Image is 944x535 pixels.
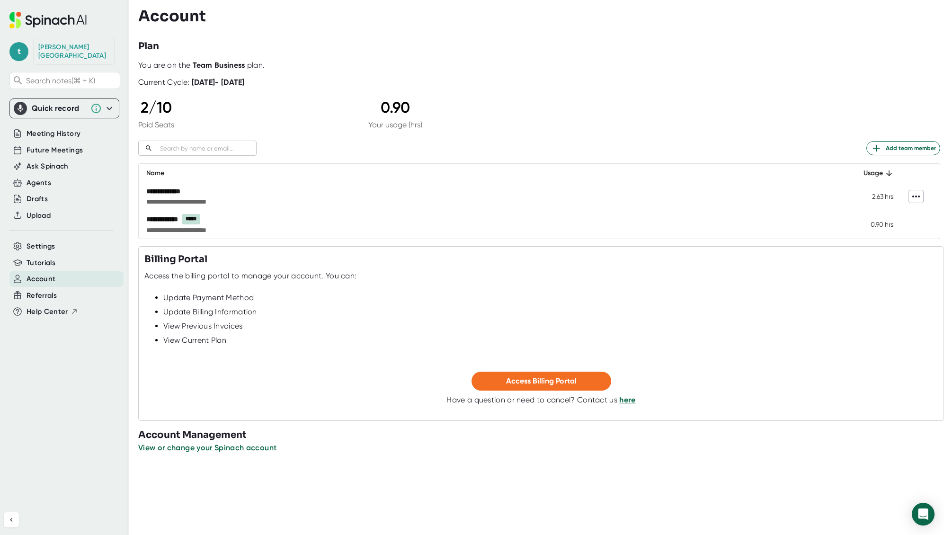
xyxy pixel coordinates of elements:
h3: Account Management [138,428,944,442]
span: View or change your Spinach account [138,443,276,452]
button: View or change your Spinach account [138,442,276,454]
div: Usage [623,168,893,179]
input: Search by name or email... [156,143,257,154]
div: Access the billing portal to manage your account. You can: [144,271,356,281]
div: View Current Plan [163,336,938,345]
div: 2 / 10 [138,98,174,116]
div: Name [146,168,608,179]
div: View Previous Invoices [163,321,938,331]
div: Current Cycle: [138,78,245,87]
td: 0.90 hrs [616,210,901,238]
div: Quick record [32,104,86,113]
h3: Billing Portal [144,252,207,267]
button: Account [27,274,55,285]
button: Future Meetings [27,145,83,156]
td: 2.63 hrs [616,183,901,210]
div: Paid Seats [138,120,174,129]
b: Team Business [193,61,245,70]
button: Tutorials [27,258,55,268]
div: Todd Ramsburg [38,43,109,60]
span: Help Center [27,306,68,317]
span: t [9,42,28,61]
button: Settings [27,241,55,252]
b: [DATE] - [DATE] [192,78,245,87]
h3: Plan [138,39,159,53]
button: Add team member [866,141,940,155]
div: 0.90 [368,98,422,116]
h3: Account [138,7,206,25]
div: Open Intercom Messenger [912,503,935,526]
span: Access Billing Portal [506,376,577,385]
button: Access Billing Portal [472,372,611,391]
span: Search notes (⌘ + K) [26,76,117,85]
a: here [619,395,635,404]
div: Update Billing Information [163,307,938,317]
button: Collapse sidebar [4,512,19,527]
div: Your usage (hrs) [368,120,422,129]
div: Have a question or need to cancel? Contact us [446,395,635,405]
button: Meeting History [27,128,80,139]
button: Agents [27,178,51,188]
button: Drafts [27,194,48,205]
button: Referrals [27,290,57,301]
button: Help Center [27,306,78,317]
span: Add team member [871,143,936,154]
div: Quick record [14,99,115,118]
button: Upload [27,210,51,221]
button: Ask Spinach [27,161,69,172]
div: Update Payment Method [163,293,938,303]
div: You are on the plan. [138,61,940,70]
